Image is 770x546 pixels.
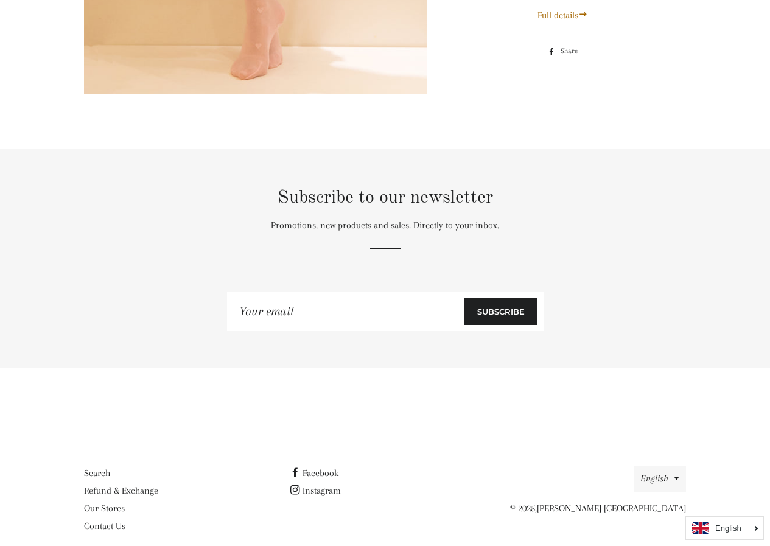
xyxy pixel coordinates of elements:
span: Subscribe [477,306,525,317]
a: Search [84,467,110,478]
a: Refund & Exchange [84,485,158,496]
input: Your email [233,298,464,325]
span: Share [561,44,584,58]
a: Facebook [290,467,338,478]
i: English [715,524,741,532]
a: Instagram [290,485,341,496]
a: Contact Us [84,520,125,531]
p: Promotions, new products and sales. Directly to your inbox. [84,218,687,233]
a: Our Stores [84,503,125,514]
button: Subscribe [464,298,537,325]
h2: Subscribe to our newsletter [84,185,687,211]
p: © 2025, [497,501,686,516]
a: English [692,522,757,534]
button: English [634,466,686,492]
a: [PERSON_NAME] [GEOGRAPHIC_DATA] [537,503,686,514]
a: Full details [537,8,588,23]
